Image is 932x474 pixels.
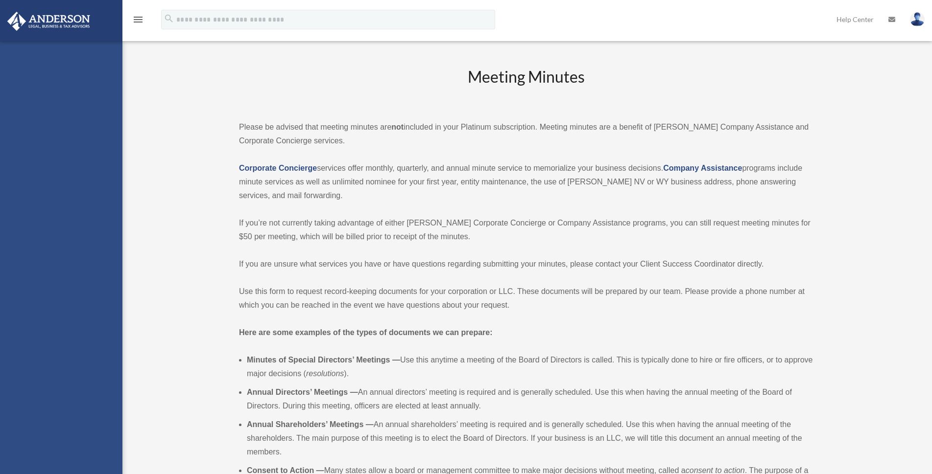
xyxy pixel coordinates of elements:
a: menu [132,17,144,25]
img: User Pic [910,12,925,26]
strong: not [391,123,404,131]
i: search [164,13,174,24]
a: Company Assistance [663,164,742,172]
p: Please be advised that meeting minutes are included in your Platinum subscription. Meeting minute... [239,120,813,148]
b: Minutes of Special Directors’ Meetings — [247,356,400,364]
i: menu [132,14,144,25]
li: Use this anytime a meeting of the Board of Directors is called. This is typically done to hire or... [247,353,813,381]
p: If you’re not currently taking advantage of either [PERSON_NAME] Corporate Concierge or Company A... [239,216,813,244]
p: Use this form to request record-keeping documents for your corporation or LLC. These documents wi... [239,285,813,312]
strong: Here are some examples of the types of documents we can prepare: [239,328,493,337]
em: resolutions [306,369,344,378]
h2: Meeting Minutes [239,66,813,107]
p: services offer monthly, quarterly, and annual minute service to memorialize your business decisio... [239,161,813,203]
b: Annual Directors’ Meetings — [247,388,358,396]
p: If you are unsure what services you have or have questions regarding submitting your minutes, ple... [239,257,813,271]
img: Anderson Advisors Platinum Portal [4,12,93,31]
a: Corporate Concierge [239,164,317,172]
li: An annual shareholders’ meeting is required and is generally scheduled. Use this when having the ... [247,418,813,459]
b: Annual Shareholders’ Meetings — [247,420,374,429]
li: An annual directors’ meeting is required and is generally scheduled. Use this when having the ann... [247,385,813,413]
